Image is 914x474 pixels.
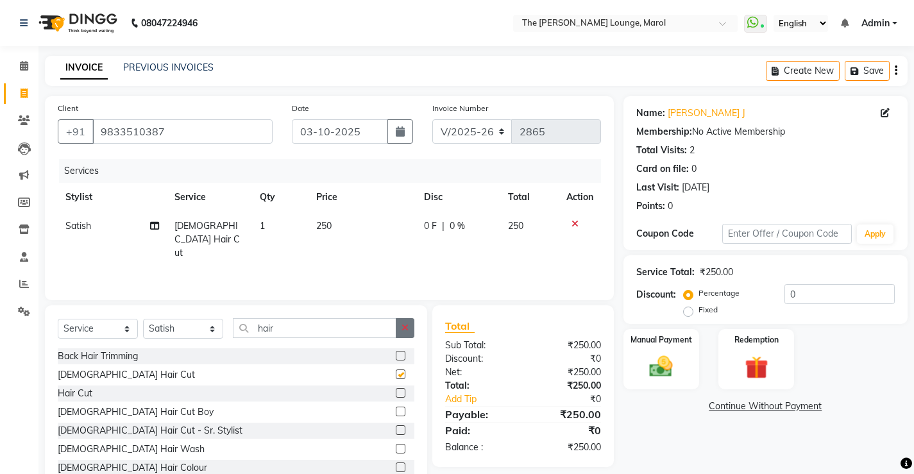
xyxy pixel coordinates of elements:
[58,103,78,114] label: Client
[668,106,745,120] a: [PERSON_NAME] J
[857,224,893,244] button: Apply
[416,183,500,212] th: Disc
[436,393,537,406] a: Add Tip
[691,162,697,176] div: 0
[58,368,195,382] div: [DEMOGRAPHIC_DATA] Hair Cut
[722,224,852,244] input: Enter Offer / Coupon Code
[58,350,138,363] div: Back Hair Trimming
[698,304,718,316] label: Fixed
[316,220,332,232] span: 250
[636,199,665,213] div: Points:
[123,62,214,73] a: PREVIOUS INVOICES
[700,266,733,279] div: ₹250.00
[523,366,610,379] div: ₹250.00
[636,288,676,301] div: Discount:
[252,183,309,212] th: Qty
[233,318,396,338] input: Search or Scan
[58,424,242,437] div: [DEMOGRAPHIC_DATA] Hair Cut - Sr. Stylist
[424,219,437,233] span: 0 F
[845,61,890,81] button: Save
[174,220,240,258] span: [DEMOGRAPHIC_DATA] Hair Cut
[436,379,523,393] div: Total:
[167,183,252,212] th: Service
[861,17,890,30] span: Admin
[65,220,91,232] span: Satish
[436,423,523,438] div: Paid:
[642,353,680,380] img: _cash.svg
[58,387,92,400] div: Hair Cut
[523,352,610,366] div: ₹0
[59,159,611,183] div: Services
[500,183,559,212] th: Total
[523,423,610,438] div: ₹0
[738,353,775,382] img: _gift.svg
[436,366,523,379] div: Net:
[682,181,709,194] div: [DATE]
[436,352,523,366] div: Discount:
[58,443,205,456] div: [DEMOGRAPHIC_DATA] Hair Wash
[292,103,309,114] label: Date
[33,5,121,41] img: logo
[436,339,523,352] div: Sub Total:
[626,400,905,413] a: Continue Without Payment
[436,441,523,454] div: Balance :
[698,287,740,299] label: Percentage
[58,183,167,212] th: Stylist
[668,199,673,213] div: 0
[523,441,610,454] div: ₹250.00
[445,319,475,333] span: Total
[260,220,265,232] span: 1
[636,125,692,139] div: Membership:
[432,103,488,114] label: Invoice Number
[58,119,94,144] button: +91
[734,334,779,346] label: Redemption
[636,181,679,194] div: Last Visit:
[523,339,610,352] div: ₹250.00
[141,5,198,41] b: 08047224946
[92,119,273,144] input: Search by Name/Mobile/Email/Code
[508,220,523,232] span: 250
[630,334,692,346] label: Manual Payment
[636,227,722,241] div: Coupon Code
[636,106,665,120] div: Name:
[442,219,444,233] span: |
[523,379,610,393] div: ₹250.00
[636,144,687,157] div: Total Visits:
[58,405,214,419] div: [DEMOGRAPHIC_DATA] Hair Cut Boy
[309,183,416,212] th: Price
[436,407,523,422] div: Payable:
[636,266,695,279] div: Service Total:
[60,56,108,80] a: INVOICE
[537,393,611,406] div: ₹0
[766,61,840,81] button: Create New
[690,144,695,157] div: 2
[450,219,465,233] span: 0 %
[636,162,689,176] div: Card on file:
[636,125,895,139] div: No Active Membership
[559,183,601,212] th: Action
[523,407,610,422] div: ₹250.00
